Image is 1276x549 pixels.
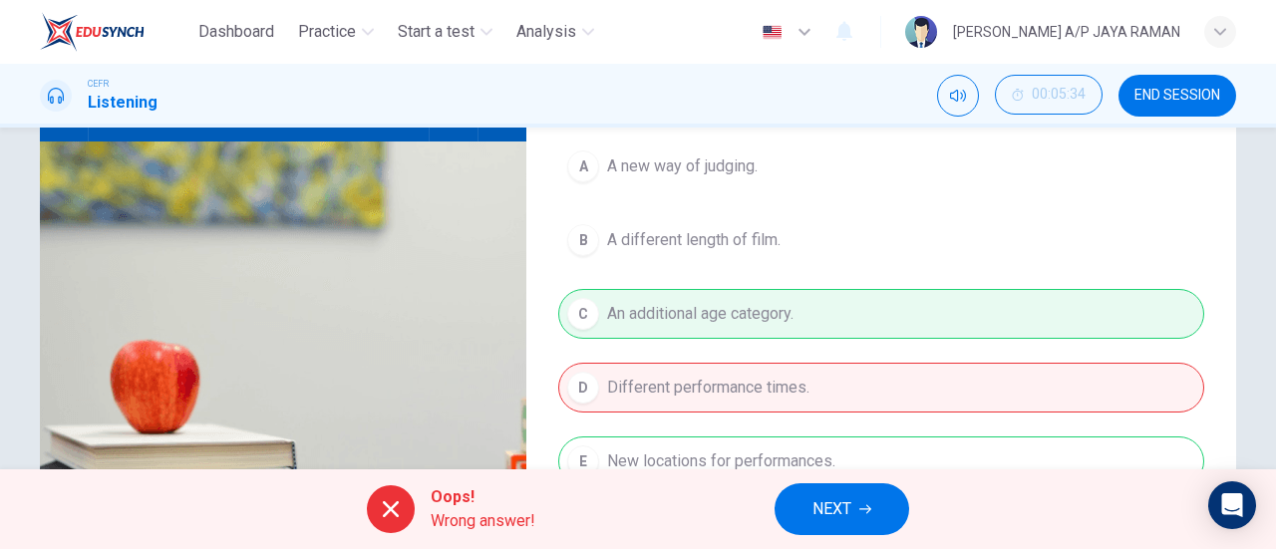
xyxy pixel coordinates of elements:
button: 00:05:34 [995,75,1103,115]
a: EduSynch logo [40,12,190,52]
img: Profile picture [905,16,937,48]
button: END SESSION [1118,75,1236,117]
div: Open Intercom Messenger [1208,481,1256,529]
span: Wrong answer! [431,509,535,533]
span: Start a test [398,20,475,44]
img: en [760,25,785,40]
h1: Listening [88,91,158,115]
span: Practice [298,20,356,44]
button: Practice [290,14,382,50]
button: Analysis [508,14,602,50]
div: Mute [937,75,979,117]
span: 00:05:34 [1032,87,1086,103]
button: Dashboard [190,14,282,50]
button: Start a test [390,14,500,50]
div: Hide [995,75,1103,117]
span: Oops! [431,485,535,509]
span: NEXT [812,495,851,523]
span: Analysis [516,20,576,44]
img: EduSynch logo [40,12,145,52]
span: CEFR [88,77,109,91]
span: Dashboard [198,20,274,44]
button: NEXT [775,483,909,535]
span: END SESSION [1134,88,1220,104]
div: [PERSON_NAME] A/P JAYA RAMAN [953,20,1180,44]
